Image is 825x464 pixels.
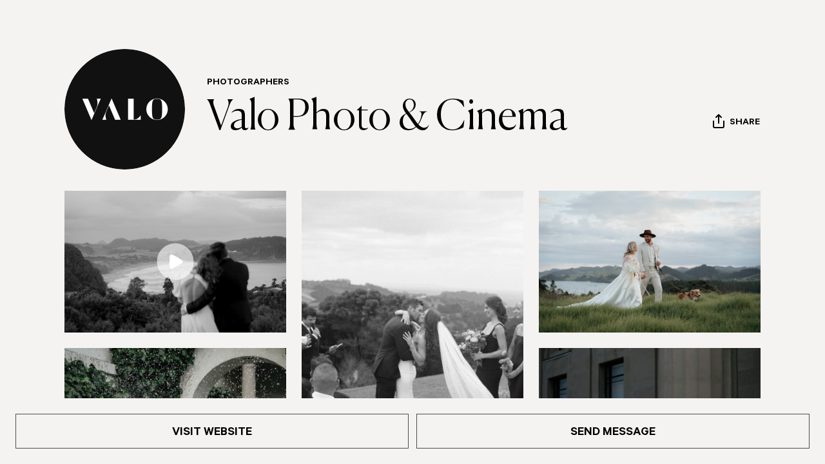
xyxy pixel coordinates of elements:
a: Valo Photo & Cinema [207,97,568,139]
a: Photographers [207,78,289,88]
img: Profile Avatar [64,49,185,169]
span: Share [730,117,760,130]
a: Visit Website [15,414,409,449]
button: Share [712,113,761,133]
a: Send Message [416,414,810,449]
